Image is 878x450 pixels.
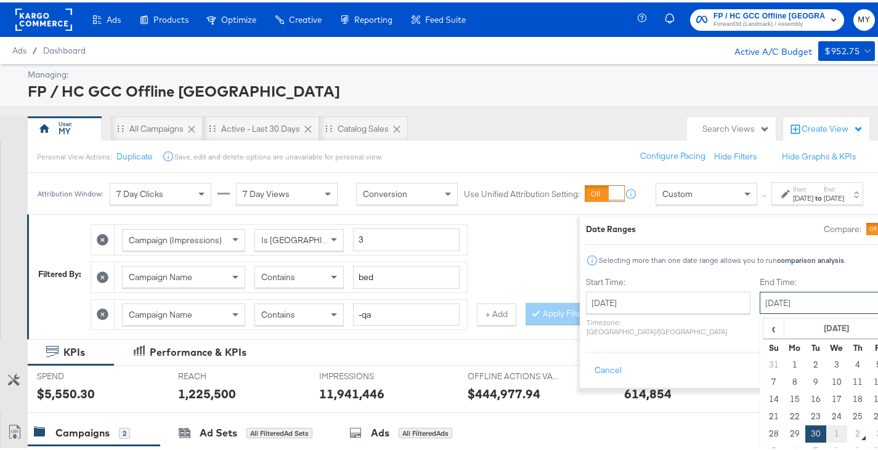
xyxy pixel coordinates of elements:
span: Feed Suite [425,12,466,22]
strong: comparison analysis [777,253,844,262]
span: Campaign (Impressions) [129,232,222,243]
td: 21 [763,406,784,423]
div: Date Ranges [586,221,636,233]
span: REACH [178,368,270,380]
input: Enter a number [353,226,460,249]
td: 14 [763,388,784,406]
span: Campaign Name [129,269,192,280]
span: ↑ [758,191,770,196]
div: All Filtered Ads [399,425,452,436]
div: All Campaigns [129,121,184,132]
span: Creative [289,12,322,22]
div: 1,225,500 [178,382,236,400]
td: 1 [784,354,805,371]
button: Cancel [586,357,630,379]
div: Ads [371,424,389,438]
div: Filtered By: [38,266,81,278]
div: Attribution Window: [37,187,104,196]
th: Th [847,337,868,354]
span: / [26,43,43,53]
div: KPIs [63,343,85,357]
label: Compare: [824,221,861,233]
div: 2 [119,425,130,436]
td: 10 [826,371,847,388]
button: Hide Filters [714,148,757,160]
div: Drag to reorder tab [117,123,124,129]
div: Managing: [28,66,872,78]
div: FP / HC GCC Offline [GEOGRAPHIC_DATA] [28,78,872,99]
div: Personal View Actions: [37,150,112,159]
td: 23 [805,406,826,423]
a: Dashboard [43,43,86,53]
td: 15 [784,388,805,406]
button: Configure Pacing [632,143,714,165]
td: 31 [763,354,784,371]
td: 24 [826,406,847,423]
strong: to [813,191,824,200]
button: $952.75 [818,39,875,58]
span: Conversion [363,186,407,197]
button: FP / HC GCC Offline [GEOGRAPHIC_DATA]Forward3d (Landmark) / Assembly [690,7,844,28]
span: 7 Day Views [243,186,290,197]
td: 30 [805,423,826,440]
div: All Filtered Ad Sets [246,425,312,436]
div: $5,550.30 [37,382,95,400]
td: 1 [826,423,847,440]
span: Ads [12,43,26,53]
th: We [826,337,847,354]
span: MY [858,10,870,25]
th: Mo [784,337,805,354]
div: Catalog Sales [338,121,389,132]
div: 11,941,446 [319,382,384,400]
span: Contains [261,269,295,280]
div: Save, edit and delete options are unavailable for personal view. [174,150,382,159]
td: 18 [847,388,868,406]
label: Start Time: [586,274,750,286]
span: Is [GEOGRAPHIC_DATA] [261,232,356,243]
td: 17 [826,388,847,406]
label: Start: [793,183,813,191]
div: Performance & KPIs [150,343,246,357]
div: Search Views [702,121,770,132]
div: Active - Last 30 Days [221,121,300,132]
button: Hide Graphs & KPIs [782,148,856,160]
th: Su [763,337,784,354]
div: 614,854 [624,382,672,400]
label: End: [824,183,844,191]
div: Drag to reorder tab [325,123,332,129]
button: Duplicate [116,148,153,160]
span: Reporting [354,12,392,22]
td: 28 [763,423,784,440]
button: + Add [477,301,516,323]
input: Enter a search term [353,301,460,324]
td: 29 [784,423,805,440]
div: $952.75 [824,41,860,57]
div: Drag to reorder tab [209,123,216,129]
th: Tu [805,337,826,354]
span: OFFLINE ACTIONS VALUE [468,368,560,380]
td: 25 [847,406,868,423]
span: Optimize [221,12,256,22]
td: 8 [784,371,805,388]
div: Create View [802,121,863,133]
div: $444,977.94 [468,382,540,400]
span: Products [153,12,189,22]
span: Custom [662,186,693,197]
td: 2 [805,354,826,371]
div: Selecting more than one date range allows you to run . [598,254,846,262]
button: MY [853,7,875,28]
span: 7 Day Clicks [116,186,163,197]
td: 22 [784,406,805,423]
span: Campaign Name [129,307,192,318]
span: Contains [261,307,295,318]
p: Timezone: [GEOGRAPHIC_DATA]/[GEOGRAPHIC_DATA] [586,315,750,334]
td: 2 [847,423,868,440]
span: FP / HC GCC Offline [GEOGRAPHIC_DATA] [713,7,826,20]
span: ‹ [764,316,783,335]
div: [DATE] [824,191,844,201]
div: Ad Sets [200,424,237,438]
td: 7 [763,371,784,388]
td: 11 [847,371,868,388]
span: Forward3d (Landmark) / Assembly [713,17,826,27]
